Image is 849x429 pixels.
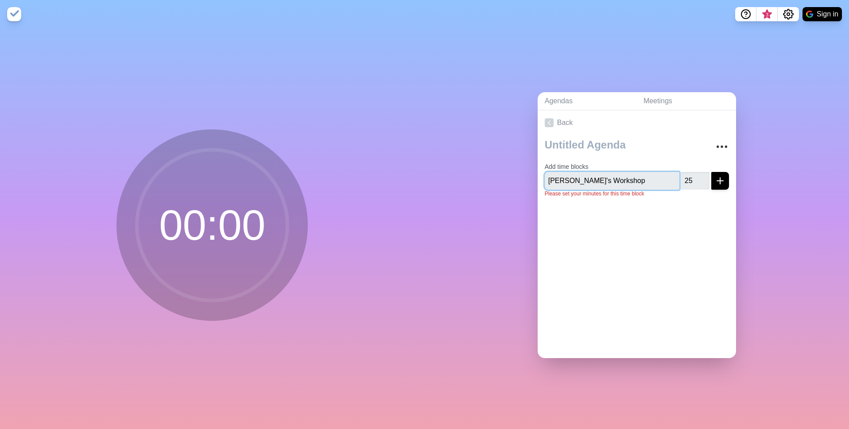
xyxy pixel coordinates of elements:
[681,172,709,190] input: Mins
[756,7,778,21] button: What’s new
[802,7,842,21] button: Sign in
[7,7,21,21] img: timeblocks logo
[538,110,736,135] a: Back
[538,92,636,110] a: Agendas
[713,138,731,156] button: More
[735,7,756,21] button: Help
[636,92,736,110] a: Meetings
[806,11,813,18] img: google logo
[764,11,771,18] span: 3
[545,172,679,190] input: Name
[545,190,729,198] p: Please set your minutes for this time block
[778,7,799,21] button: Settings
[545,163,589,170] label: Add time blocks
